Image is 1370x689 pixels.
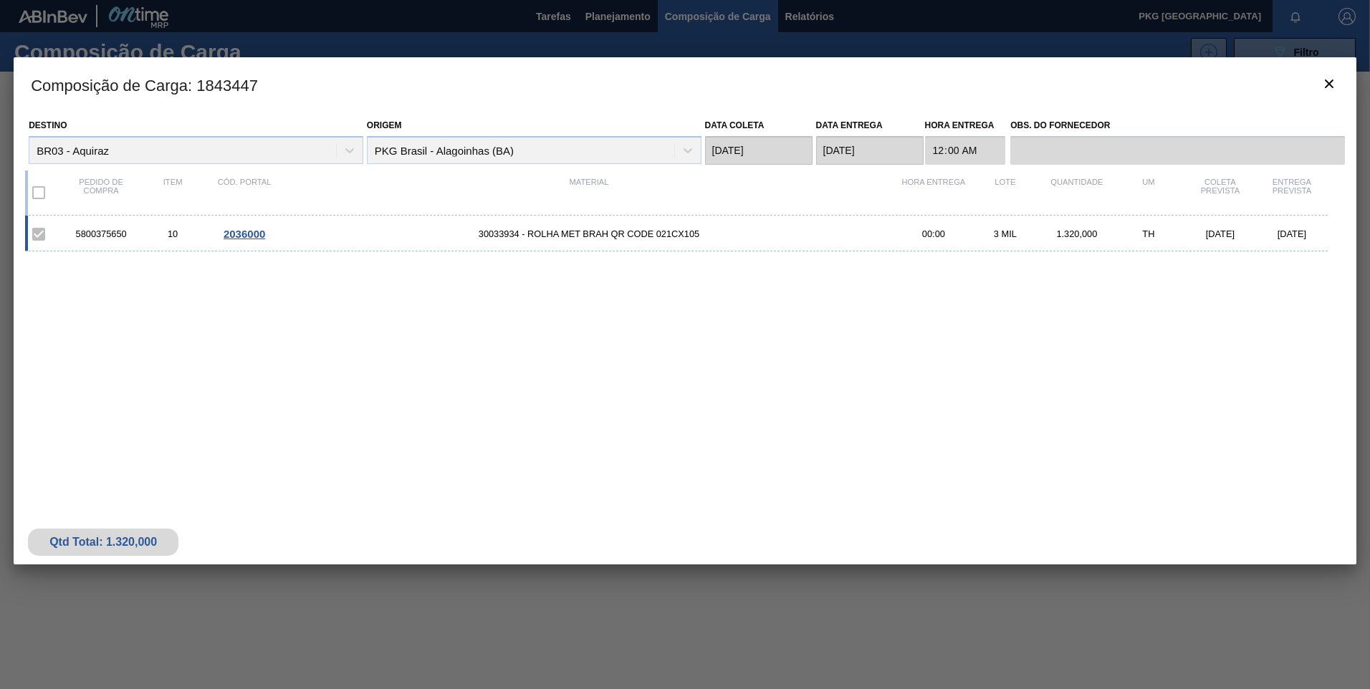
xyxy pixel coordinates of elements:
[280,228,898,239] span: 30033934 - ROLHA MET BRAH QR CODE 021CX105
[969,178,1041,208] div: Lote
[65,178,137,208] div: Pedido de compra
[65,228,137,239] div: 5800375650
[705,136,813,165] input: dd/mm/yyyy
[925,115,1006,136] label: Hora Entrega
[1041,178,1113,208] div: Quantidade
[209,178,280,208] div: Cód. Portal
[1184,228,1256,239] div: [DATE]
[280,178,898,208] div: Material
[1184,178,1256,208] div: Coleta Prevista
[1256,178,1328,208] div: Entrega Prevista
[1010,115,1345,136] label: Obs. do Fornecedor
[898,228,969,239] div: 00:00
[1113,178,1184,208] div: UM
[969,228,1041,239] div: 3 MIL
[705,120,765,130] label: Data coleta
[367,120,402,130] label: Origem
[137,178,209,208] div: Item
[137,228,209,239] div: 10
[1113,228,1184,239] div: TH
[39,536,168,549] div: Qtd Total: 1.320,000
[898,178,969,208] div: Hora Entrega
[209,228,280,240] div: Ir para o Pedido
[1256,228,1328,239] div: [DATE]
[224,228,265,240] span: 2036000
[816,120,883,130] label: Data entrega
[29,120,67,130] label: Destino
[1041,228,1113,239] div: 1.320,000
[816,136,924,165] input: dd/mm/yyyy
[14,57,1356,112] h3: Composição de Carga : 1843447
